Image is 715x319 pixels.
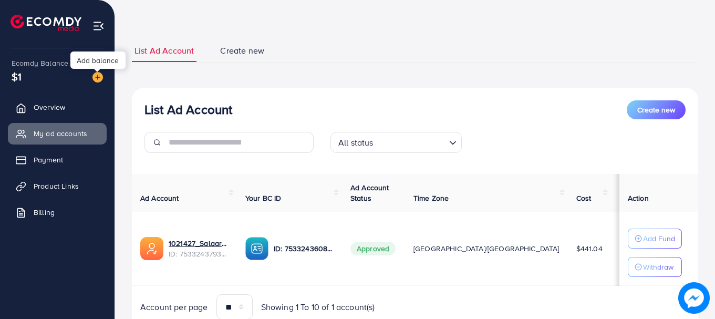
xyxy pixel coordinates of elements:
[169,249,229,259] span: ID: 7533243793269768193
[350,242,396,255] span: Approved
[92,20,105,32] img: menu
[627,100,686,119] button: Create new
[34,155,63,165] span: Payment
[140,193,179,203] span: Ad Account
[11,15,81,31] img: logo
[245,237,268,260] img: ic-ba-acc.ded83a64.svg
[34,181,79,191] span: Product Links
[140,301,208,313] span: Account per page
[34,102,65,112] span: Overview
[576,243,603,254] span: $441.04
[628,257,682,277] button: Withdraw
[8,202,107,223] a: Billing
[350,182,389,203] span: Ad Account Status
[678,282,710,314] img: image
[628,193,649,203] span: Action
[134,45,194,57] span: List Ad Account
[643,232,675,245] p: Add Fund
[220,45,264,57] span: Create new
[330,132,462,153] div: Search for option
[643,261,673,273] p: Withdraw
[169,238,229,260] div: <span class='underline'>1021427_Salaar_1753970024723</span></br>7533243793269768193
[8,97,107,118] a: Overview
[637,105,675,115] span: Create new
[12,69,22,84] span: $1
[92,72,103,83] img: image
[34,128,87,139] span: My ad accounts
[261,301,375,313] span: Showing 1 To 10 of 1 account(s)
[274,242,334,255] p: ID: 7533243608732893201
[8,123,107,144] a: My ad accounts
[628,229,682,249] button: Add Fund
[12,58,68,68] span: Ecomdy Balance
[413,193,449,203] span: Time Zone
[8,176,107,197] a: Product Links
[377,133,445,150] input: Search for option
[140,237,163,260] img: ic-ads-acc.e4c84228.svg
[413,243,559,254] span: [GEOGRAPHIC_DATA]/[GEOGRAPHIC_DATA]
[144,102,232,117] h3: List Ad Account
[245,193,282,203] span: Your BC ID
[336,135,376,150] span: All status
[8,149,107,170] a: Payment
[576,193,592,203] span: Cost
[34,207,55,218] span: Billing
[70,52,126,69] div: Add balance
[169,238,229,249] a: 1021427_Salaar_1753970024723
